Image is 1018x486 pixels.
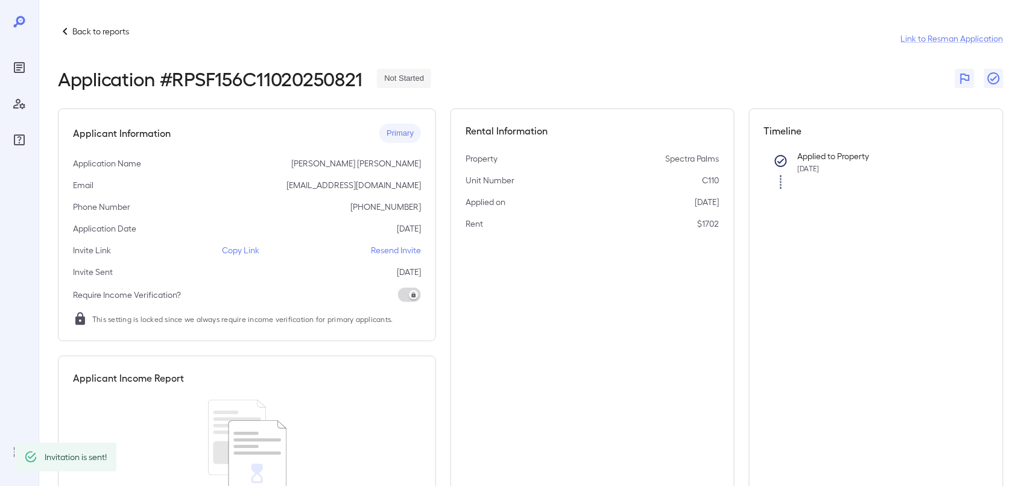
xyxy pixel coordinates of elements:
h5: Applicant Information [73,126,171,140]
h2: Application # RPSF156C11020250821 [58,68,362,89]
span: Primary [379,128,421,139]
p: Back to reports [72,25,129,37]
div: Reports [10,58,29,77]
p: Invite Link [73,244,111,256]
div: Invitation is sent! [45,446,107,468]
span: [DATE] [798,164,820,172]
p: Copy Link [223,244,260,256]
a: Link to Resman Application [901,33,1004,45]
p: [DATE] [397,266,421,278]
p: Unit Number [466,174,514,186]
p: $1702 [698,218,719,230]
div: FAQ [10,130,29,150]
p: Rent [466,218,483,230]
p: Phone Number [73,201,130,213]
div: Manage Users [10,94,29,113]
p: Require Income Verification? [73,289,181,301]
p: [DATE] [695,196,719,208]
p: C110 [703,174,719,186]
p: [PERSON_NAME] [PERSON_NAME] [291,157,421,169]
button: Flag Report [955,69,975,88]
p: Applied to Property [798,150,969,162]
p: Invite Sent [73,266,113,278]
p: Spectra Palms [666,153,719,165]
p: [EMAIL_ADDRESS][DOMAIN_NAME] [286,179,421,191]
h5: Timeline [764,124,988,138]
h5: Applicant Income Report [73,371,184,385]
p: Application Date [73,222,136,235]
p: Applied on [466,196,505,208]
p: [DATE] [397,222,421,235]
p: Resend Invite [371,244,421,256]
p: Email [73,179,93,191]
p: Property [466,153,498,165]
h5: Rental Information [466,124,719,138]
span: This setting is locked since we always require income verification for primary applicants. [92,313,393,325]
p: [PHONE_NUMBER] [350,201,421,213]
span: Not Started [377,73,431,84]
div: Log Out [10,443,29,462]
p: Application Name [73,157,141,169]
button: Close Report [984,69,1004,88]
